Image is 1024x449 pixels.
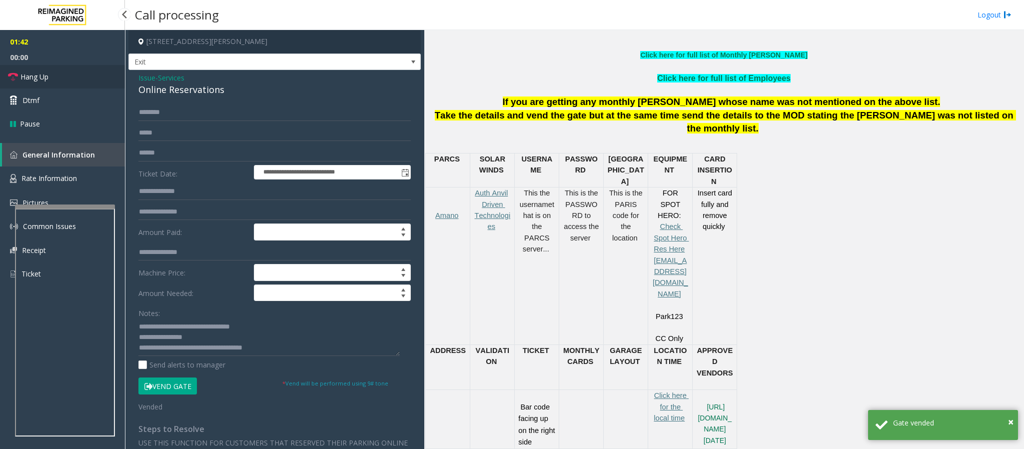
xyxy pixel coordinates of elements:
span: ADDRESS [430,346,466,354]
span: Issue [138,72,155,83]
small: Vend will be performed using 9# tone [282,379,388,387]
span: General Information [22,150,95,159]
label: Amount Needed: [136,284,251,301]
a: Click here for full list of Monthly [PERSON_NAME] [640,51,807,59]
span: Dtmf [22,95,39,105]
span: SOLAR WINDS [479,155,507,174]
img: 'icon' [10,174,16,183]
span: This is the PASSWORD to access the server [564,189,601,242]
span: [GEOGRAPHIC_DATA] [608,155,644,185]
img: 'icon' [10,269,16,278]
span: Hang Up [20,71,48,82]
span: USERNAME [521,155,552,174]
span: TICKET [523,346,549,354]
span: Take the details and vend the gate but at the same time send the details to the MOD stating the [... [435,110,1016,134]
span: This the username [520,189,552,208]
button: Close [1008,414,1014,429]
a: Logout [978,9,1012,20]
img: 'icon' [10,222,18,230]
span: LOCATION TIME [654,346,687,365]
label: Ticket Date: [136,165,251,180]
a: Click here for full list of Employees [657,74,791,82]
span: EQUIPMENT [654,155,688,174]
a: Auth Anvil [475,189,508,197]
span: Services [158,72,184,83]
label: Machine Price: [136,264,251,281]
a: [EMAIL_ADDRESS][DOMAIN_NAME] [653,256,688,298]
span: CC Only [656,334,683,342]
span: APPROVED VENDORS [697,346,733,377]
span: . [756,123,758,133]
a: Driven Technologies [474,200,510,231]
label: Notes: [138,304,160,318]
span: Decrease value [396,272,410,280]
span: Pause [20,118,40,129]
span: Pictures [22,198,48,207]
span: × [1008,415,1014,428]
span: D [580,166,586,174]
span: VALIDATION [476,346,510,365]
span: Bar code facing up on the right side [518,403,557,446]
img: 'icon' [10,199,17,206]
span: Decrease value [396,232,410,240]
span: Exit [129,54,362,70]
div: Gate vended [893,417,1011,428]
span: This is the PARIS code for the location [609,189,645,242]
span: Increase value [396,224,410,232]
span: FOR SPOT HERO: [658,189,682,219]
span: GARAGE LAYOUT [610,346,644,365]
img: 'icon' [10,151,17,158]
span: MONTHLY CARDS [563,346,602,365]
span: Decrease value [396,293,410,301]
span: PARCS [434,155,460,163]
img: 'icon' [10,247,17,253]
label: Send alerts to manager [138,359,225,370]
a: Amano [435,211,458,219]
span: that is on the PARCS server... [523,200,554,253]
span: CARD INSERTION [698,155,732,185]
img: logout [1004,9,1012,20]
span: Increase value [396,264,410,272]
h4: [STREET_ADDRESS][PERSON_NAME] [128,30,421,53]
button: Vend Gate [138,377,197,394]
a: Check Spot Hero Res Here [654,222,689,253]
span: Park123 [656,312,683,320]
span: Rate Information [21,173,77,183]
div: Online Reservations [138,83,411,96]
span: Vended [138,402,162,411]
span: - [155,73,184,82]
a: Click here for the local time [654,391,689,422]
span: Increase value [396,285,410,293]
span: Insert card fully and remove quickly [698,189,734,230]
h3: Call processing [130,2,224,27]
label: Amount Paid: [136,223,251,240]
a: General Information [2,143,125,166]
h4: Steps to Resolve [138,424,411,434]
a: [URL][DOMAIN_NAME][DATE] [698,403,732,444]
span: If you are getting any monthly [PERSON_NAME] whose name was not mentioned on the above list. [503,96,941,107]
span: Toggle popup [399,165,410,179]
span: PASSWOR [565,155,598,174]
